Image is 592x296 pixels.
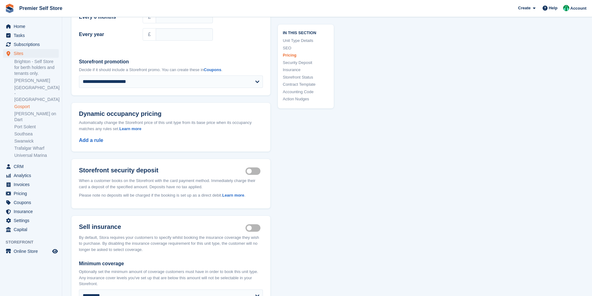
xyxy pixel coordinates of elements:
a: Gosport [14,104,59,110]
span: Subscriptions [14,40,51,49]
a: Port Solent [14,124,59,130]
span: Settings [14,216,51,225]
span: Analytics [14,171,51,180]
span: Help [549,5,558,11]
a: Coupons [204,67,221,72]
a: menu [3,22,59,31]
span: Home [14,22,51,31]
p: When a customer books on the Storefront with the card payment method. Immediately charge their ca... [79,178,263,190]
a: menu [3,162,59,171]
span: Pricing [14,189,51,198]
a: Contract Template [283,81,329,88]
a: Unit Type Details [283,38,329,44]
span: In this section [283,29,329,35]
a: [GEOGRAPHIC_DATA] - [GEOGRAPHIC_DATA] [14,85,59,102]
a: Insurance [283,67,329,73]
a: Learn more [119,126,141,131]
a: menu [3,31,59,40]
label: Storefront promotion [79,58,263,66]
label: Minimum coverage [79,260,263,267]
img: stora-icon-8386f47178a22dfd0bd8f6a31ec36ba5ce8667c1dd55bd0f319d3a0aa187defe.svg [5,4,14,13]
a: Action Nudges [283,96,329,102]
span: Invoices [14,180,51,189]
span: Insurance [14,207,51,216]
a: [PERSON_NAME] on Dart [14,111,59,123]
a: Preview store [51,248,59,255]
a: Accounting Code [283,89,329,95]
label: Security deposit on [246,171,263,172]
a: menu [3,225,59,234]
p: Please note no deposits will be charged if the booking is set up as a direct debit. . [79,192,263,198]
div: By default, Stora requires your customers to specify whilst booking the insurance coverage they w... [79,235,263,253]
a: menu [3,40,59,49]
a: Universal Marina [14,153,59,158]
a: menu [3,216,59,225]
div: Automatically change the Storefront price of this unit type from its base price when its occupanc... [79,120,263,132]
span: Tasks [14,31,51,40]
a: Trafalgar Wharf [14,145,59,151]
a: Brighton - Self Store for berth holders and tenants only. [14,59,59,76]
span: CRM [14,162,51,171]
span: Online Store [14,247,51,256]
span: Account [570,5,586,11]
a: Storefront Status [283,74,329,80]
span: Storefront [6,239,62,245]
img: Peter Pring [563,5,569,11]
a: menu [3,171,59,180]
a: Learn more [222,193,244,198]
h2: Sell insurance [79,223,246,231]
a: Pricing [283,52,329,58]
a: menu [3,189,59,198]
span: Capital [14,225,51,234]
a: menu [3,207,59,216]
label: Every 6 months [79,13,135,21]
a: Security Deposit [283,59,329,66]
span: Coupons [14,198,51,207]
a: SEO [283,45,329,51]
span: Dynamic occupancy pricing [79,110,162,117]
a: Add a rule [79,138,103,143]
a: Swanwick [14,138,59,144]
p: Optionally set the minimum amount of coverage customers must have in order to book this unit type... [79,269,263,287]
span: Sites [14,49,51,58]
a: menu [3,49,59,58]
a: menu [3,180,59,189]
label: Every year [79,31,135,38]
h2: Storefront security deposit [79,166,246,174]
p: Decide if it should include a Storefront promo. You can create these in . [79,67,263,73]
a: menu [3,198,59,207]
span: Create [518,5,530,11]
a: [PERSON_NAME] [14,78,59,84]
a: Southsea [14,131,59,137]
label: Insurance coverage required [246,227,263,228]
a: Premier Self Store [17,3,65,13]
a: menu [3,247,59,256]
